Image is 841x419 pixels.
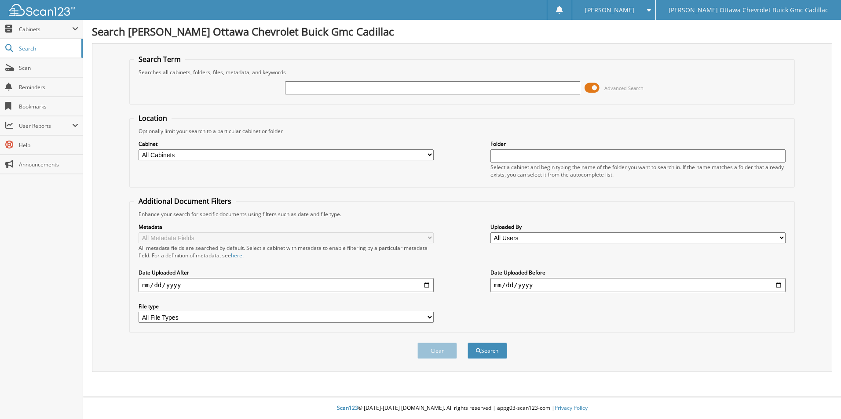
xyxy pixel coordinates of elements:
[490,163,786,178] div: Select a cabinet and begin typing the name of the folder you want to search in. If the name match...
[139,278,434,292] input: start
[134,210,790,218] div: Enhance your search for specific documents using filters such as date and file type.
[134,113,172,123] legend: Location
[19,25,72,33] span: Cabinets
[134,127,790,135] div: Optionally limit your search to a particular cabinet or folder
[19,161,78,168] span: Announcements
[9,4,75,16] img: scan123-logo-white.svg
[19,45,77,52] span: Search
[139,269,434,276] label: Date Uploaded After
[83,397,841,419] div: © [DATE]-[DATE] [DOMAIN_NAME]. All rights reserved | appg03-scan123-com |
[468,343,507,359] button: Search
[19,141,78,149] span: Help
[139,303,434,310] label: File type
[19,103,78,110] span: Bookmarks
[19,83,78,91] span: Reminders
[134,69,790,76] div: Searches all cabinets, folders, files, metadata, and keywords
[490,278,786,292] input: end
[139,223,434,231] label: Metadata
[139,244,434,259] div: All metadata fields are searched by default. Select a cabinet with metadata to enable filtering b...
[490,140,786,148] label: Folder
[585,7,634,13] span: [PERSON_NAME]
[669,7,828,13] span: [PERSON_NAME] Ottawa Chevrolet Buick Gmc Cadillac
[19,122,72,130] span: User Reports
[417,343,457,359] button: Clear
[139,140,434,148] label: Cabinet
[604,85,644,91] span: Advanced Search
[337,404,358,412] span: Scan123
[19,64,78,72] span: Scan
[490,223,786,231] label: Uploaded By
[134,196,236,206] legend: Additional Document Filters
[92,24,832,39] h1: Search [PERSON_NAME] Ottawa Chevrolet Buick Gmc Cadillac
[231,252,242,259] a: here
[555,404,588,412] a: Privacy Policy
[490,269,786,276] label: Date Uploaded Before
[134,54,185,64] legend: Search Term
